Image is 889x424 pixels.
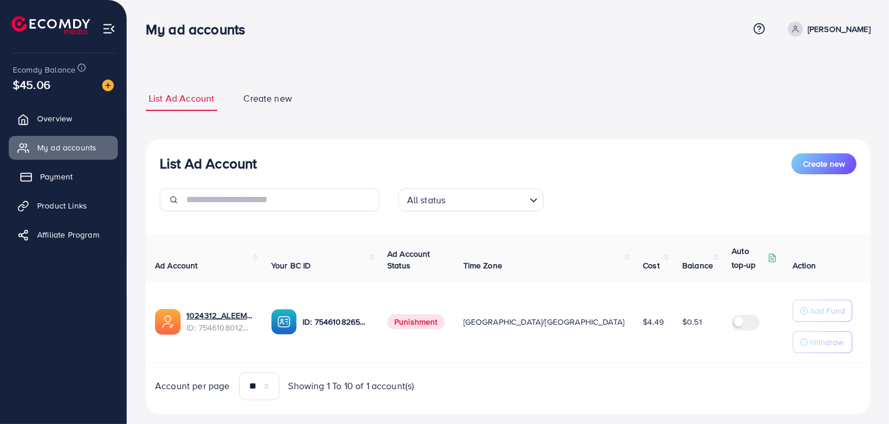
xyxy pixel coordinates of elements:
[808,22,870,36] p: [PERSON_NAME]
[9,136,118,159] a: My ad accounts
[783,21,870,37] a: [PERSON_NAME]
[387,314,445,329] span: Punishment
[186,310,253,333] div: <span class='underline'>1024312_ALEEM SHOKAT_1756965660811</span></br>7546108012013043720
[840,372,880,415] iframe: Chat
[682,260,713,271] span: Balance
[793,331,852,353] button: Withdraw
[155,260,198,271] span: Ad Account
[13,76,51,93] span: $45.06
[271,260,311,271] span: Your BC ID
[387,248,430,271] span: Ad Account Status
[732,244,765,272] p: Auto top-up
[809,335,843,349] p: Withdraw
[793,300,852,322] button: Add Fund
[102,80,114,91] img: image
[149,92,214,105] span: List Ad Account
[37,142,96,153] span: My ad accounts
[9,223,118,246] a: Affiliate Program
[791,153,856,174] button: Create new
[9,107,118,130] a: Overview
[186,310,253,321] a: 1024312_ALEEM SHOKAT_1756965660811
[243,92,292,105] span: Create new
[155,309,181,335] img: ic-ads-acc.e4c84228.svg
[449,189,524,209] input: Search for option
[37,113,72,124] span: Overview
[463,260,502,271] span: Time Zone
[271,309,297,335] img: ic-ba-acc.ded83a64.svg
[13,64,75,76] span: Ecomdy Balance
[809,304,845,318] p: Add Fund
[102,22,116,35] img: menu
[398,188,544,211] div: Search for option
[405,192,448,209] span: All status
[186,322,253,333] span: ID: 7546108012013043720
[643,260,660,271] span: Cost
[303,315,369,329] p: ID: 7546108265525002258
[155,379,230,393] span: Account per page
[9,194,118,217] a: Product Links
[40,171,73,182] span: Payment
[146,21,254,38] h3: My ad accounts
[9,165,118,188] a: Payment
[37,200,87,211] span: Product Links
[682,316,702,328] span: $0.51
[643,316,664,328] span: $4.49
[289,379,415,393] span: Showing 1 To 10 of 1 account(s)
[12,16,90,34] img: logo
[37,229,99,240] span: Affiliate Program
[803,158,845,170] span: Create new
[793,260,816,271] span: Action
[463,316,625,328] span: [GEOGRAPHIC_DATA]/[GEOGRAPHIC_DATA]
[160,155,257,172] h3: List Ad Account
